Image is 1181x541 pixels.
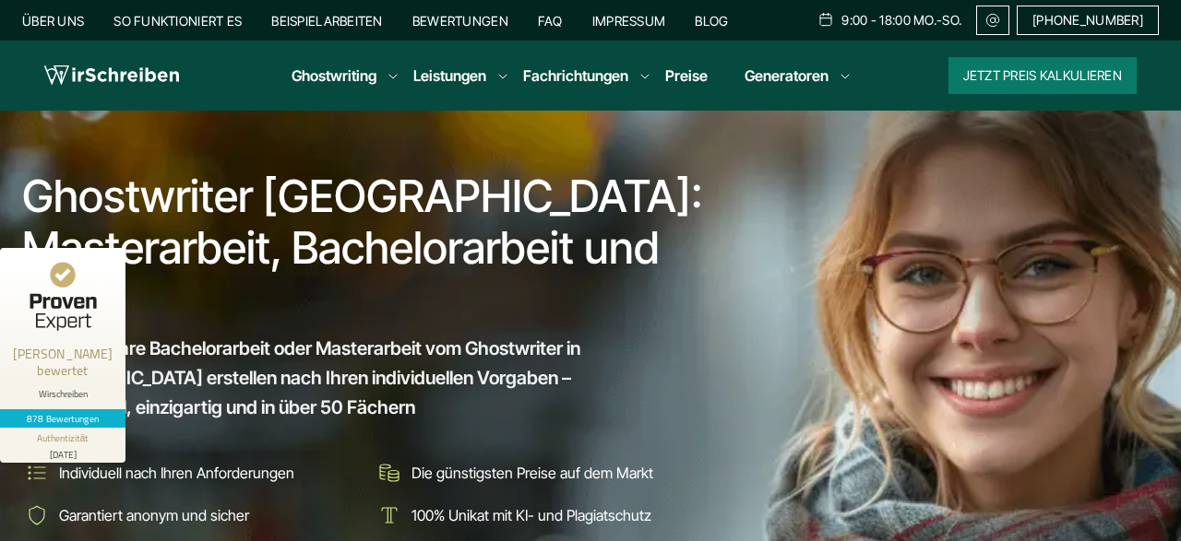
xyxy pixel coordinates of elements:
img: Die günstigsten Preise auf dem Markt [375,458,404,488]
li: Garantiert anonym und sicher [22,500,362,530]
a: So funktioniert es [113,13,242,29]
a: Über uns [22,13,84,29]
a: Fachrichtungen [523,65,628,87]
img: Garantiert anonym und sicher [22,500,52,530]
a: Bewertungen [412,13,508,29]
a: Preise [665,66,708,85]
li: 100% Unikat mit KI- und Plagiatschutz [375,500,714,530]
div: [DATE] [7,445,118,459]
li: Individuell nach Ihren Anforderungen [22,458,362,488]
a: Impressum [592,13,666,29]
span: 9:00 - 18:00 Mo.-So. [841,13,961,28]
a: Ghostwriting [292,65,376,87]
li: Die günstigsten Preise auf dem Markt [375,458,714,488]
a: [PHONE_NUMBER] [1017,6,1159,35]
img: Individuell nach Ihren Anforderungen [22,458,52,488]
h1: Ghostwriter [GEOGRAPHIC_DATA]: Masterarbeit, Bachelorarbeit und mehr [22,171,716,325]
span: Lassen Sie Ihre Bachelorarbeit oder Masterarbeit vom Ghostwriter in [GEOGRAPHIC_DATA] erstellen n... [22,334,681,422]
div: Wirschreiben [7,388,118,400]
a: Beispielarbeiten [271,13,382,29]
button: Jetzt Preis kalkulieren [948,57,1137,94]
img: Email [984,13,1001,28]
img: 100% Unikat mit KI- und Plagiatschutz [375,500,404,530]
a: Leistungen [413,65,486,87]
a: FAQ [538,13,563,29]
a: Generatoren [745,65,829,87]
img: Schedule [817,12,834,27]
a: Blog [695,13,728,29]
span: [PHONE_NUMBER] [1032,13,1143,28]
img: logo wirschreiben [44,62,179,89]
div: Authentizität [37,431,89,445]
